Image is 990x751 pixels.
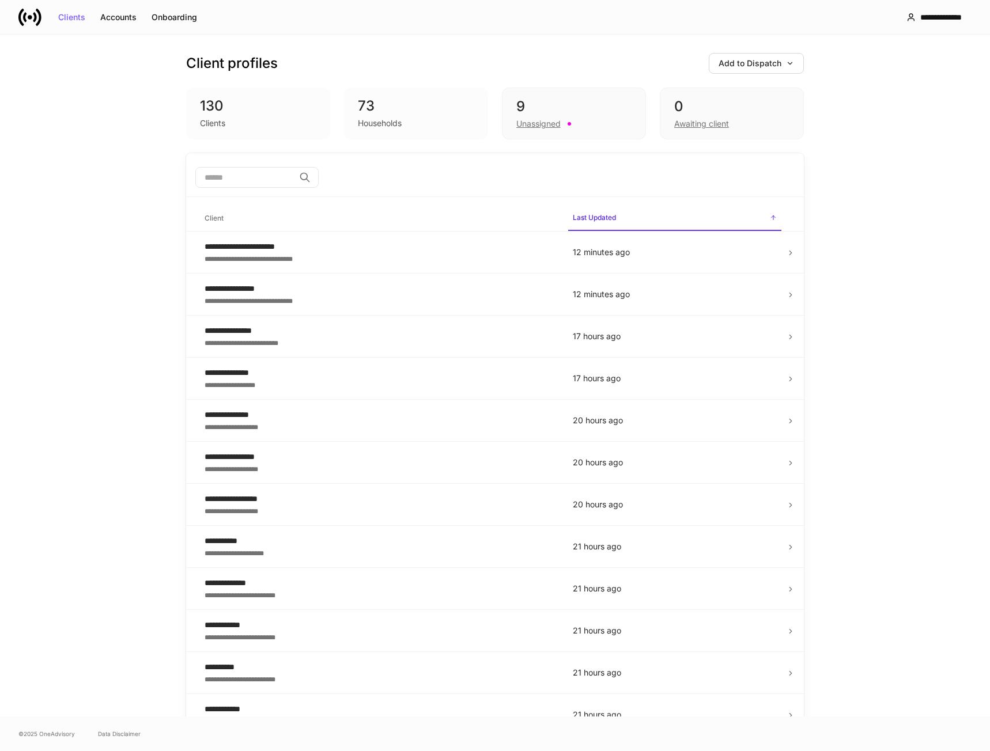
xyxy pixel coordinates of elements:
[573,709,777,720] p: 21 hours ago
[93,8,144,26] button: Accounts
[516,97,632,116] div: 9
[573,499,777,510] p: 20 hours ago
[18,729,75,738] span: © 2025 OneAdvisory
[573,541,777,552] p: 21 hours ago
[100,13,137,21] div: Accounts
[573,583,777,594] p: 21 hours ago
[573,289,777,300] p: 12 minutes ago
[200,97,316,115] div: 130
[573,625,777,636] p: 21 hours ago
[51,8,93,26] button: Clients
[674,97,789,116] div: 0
[144,8,205,26] button: Onboarding
[98,729,141,738] a: Data Disclaimer
[200,207,559,230] span: Client
[573,415,777,426] p: 20 hours ago
[573,457,777,468] p: 20 hours ago
[709,53,804,74] button: Add to Dispatch
[568,206,781,231] span: Last Updated
[573,373,777,384] p: 17 hours ago
[502,88,646,139] div: 9Unassigned
[358,117,402,129] div: Households
[573,212,616,223] h6: Last Updated
[200,117,225,129] div: Clients
[186,54,278,73] h3: Client profiles
[58,13,85,21] div: Clients
[573,246,777,258] p: 12 minutes ago
[573,331,777,342] p: 17 hours ago
[358,97,474,115] div: 73
[660,88,804,139] div: 0Awaiting client
[573,667,777,678] p: 21 hours ago
[674,118,729,130] div: Awaiting client
[516,118,561,130] div: Unassigned
[152,13,197,21] div: Onboarding
[205,213,224,223] h6: Client
[719,59,794,67] div: Add to Dispatch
